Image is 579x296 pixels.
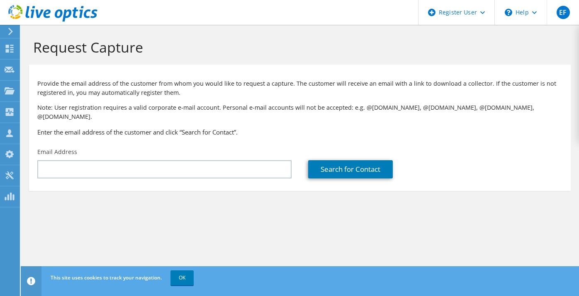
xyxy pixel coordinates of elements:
[557,6,570,19] span: EF
[37,128,562,137] h3: Enter the email address of the customer and click “Search for Contact”.
[33,39,562,56] h1: Request Capture
[37,79,562,97] p: Provide the email address of the customer from whom you would like to request a capture. The cust...
[37,148,77,156] label: Email Address
[37,103,562,121] p: Note: User registration requires a valid corporate e-mail account. Personal e-mail accounts will ...
[505,9,512,16] svg: \n
[170,270,194,285] a: OK
[308,160,393,178] a: Search for Contact
[51,274,162,281] span: This site uses cookies to track your navigation.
